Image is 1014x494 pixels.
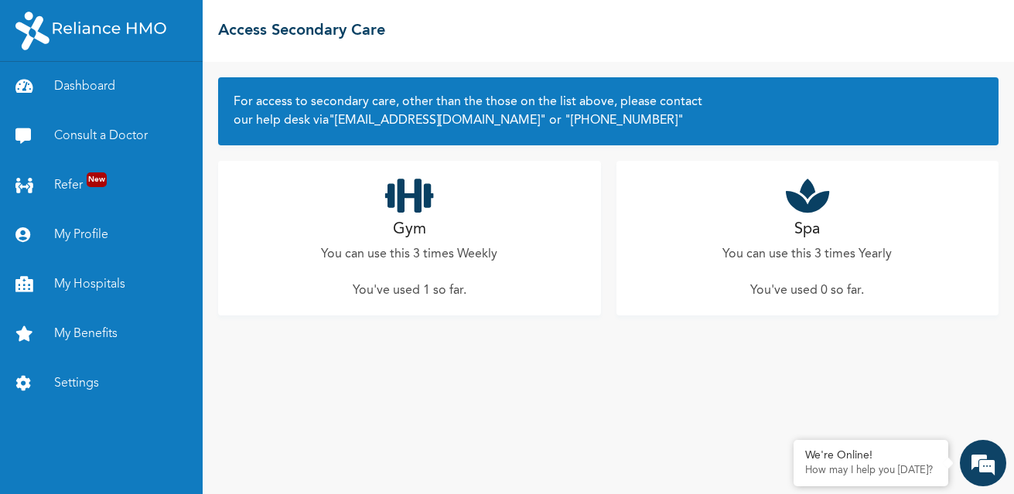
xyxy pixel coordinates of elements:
h2: For access to secondary care, other than the those on the list above, please contact our help des... [234,93,983,130]
div: Chat with us now [80,87,260,107]
p: You've used 1 so far . [353,281,466,300]
h2: Access Secondary Care [218,19,385,43]
p: You can use this 3 times Yearly [722,245,892,264]
span: Conversation [8,441,152,451]
div: Minimize live chat window [254,8,291,45]
p: You can use this 3 times Weekly [321,245,497,264]
img: d_794563401_company_1708531726252_794563401 [29,77,63,116]
p: You've used 0 so far . [750,281,864,300]
span: New [87,172,107,187]
span: We're online! [90,163,213,319]
h2: Gym [393,218,426,241]
img: RelianceHMO's Logo [15,12,166,50]
h2: Spa [794,218,820,241]
textarea: Type your message and hit 'Enter' [8,359,295,414]
p: How may I help you today? [805,465,937,477]
a: "[EMAIL_ADDRESS][DOMAIN_NAME]" [329,114,546,127]
div: We're Online! [805,449,937,462]
div: FAQs [152,414,295,462]
a: "[PHONE_NUMBER]" [562,114,684,127]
